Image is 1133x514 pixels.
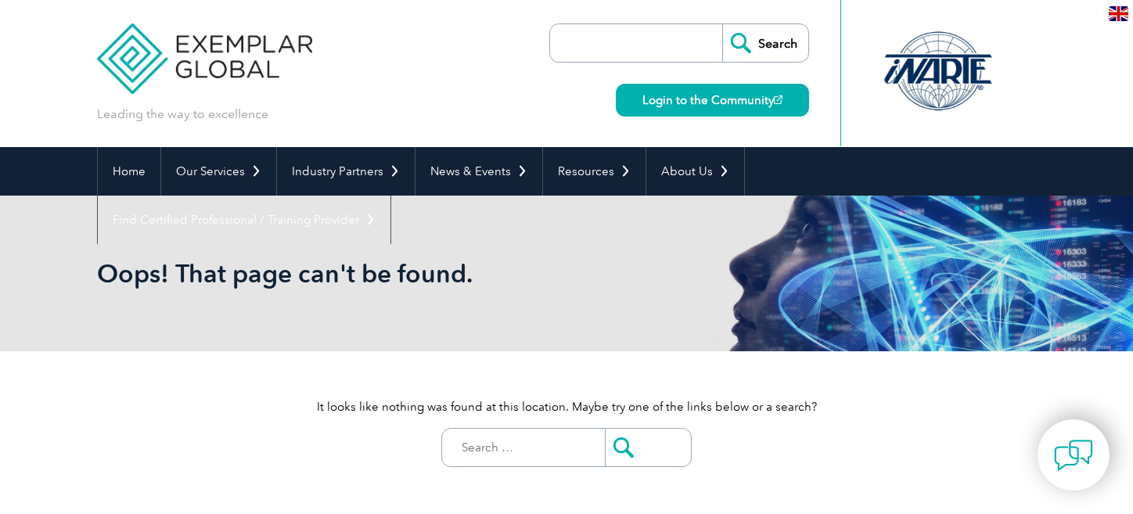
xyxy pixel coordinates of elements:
[605,429,691,466] input: Submit
[97,106,268,123] p: Leading the way to excellence
[646,147,744,196] a: About Us
[415,147,542,196] a: News & Events
[277,147,415,196] a: Industry Partners
[543,147,646,196] a: Resources
[161,147,276,196] a: Our Services
[97,398,1036,415] p: It looks like nothing was found at this location. Maybe try one of the links below or a search?
[97,258,698,289] h1: Oops! That page can't be found.
[98,196,390,244] a: Find Certified Professional / Training Provider
[722,24,808,62] input: Search
[98,147,160,196] a: Home
[616,84,809,117] a: Login to the Community
[1109,6,1128,21] img: en
[774,95,782,104] img: open_square.png
[1054,436,1093,475] img: contact-chat.png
